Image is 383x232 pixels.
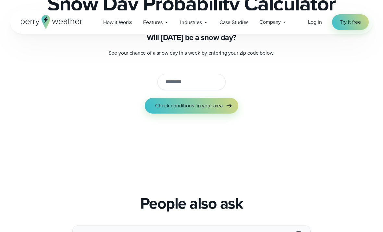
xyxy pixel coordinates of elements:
[143,19,163,26] span: Features
[98,16,138,29] a: How it Works
[103,19,132,26] span: How it Works
[340,18,361,26] span: Try it free
[214,16,254,29] a: Case Studies
[197,102,223,110] span: in your area
[180,19,202,26] span: Industries
[42,49,342,57] p: See your chance of a snow day this week by entering your zip code below.
[308,18,322,26] a: Log in
[155,102,194,110] span: Check conditions
[219,19,248,26] span: Case Studies
[259,18,281,26] span: Company
[332,14,369,30] a: Try it free
[145,98,238,114] button: Check conditionsin your area
[140,194,243,212] h2: People also ask
[42,32,342,43] h1: Will [DATE] be a snow day?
